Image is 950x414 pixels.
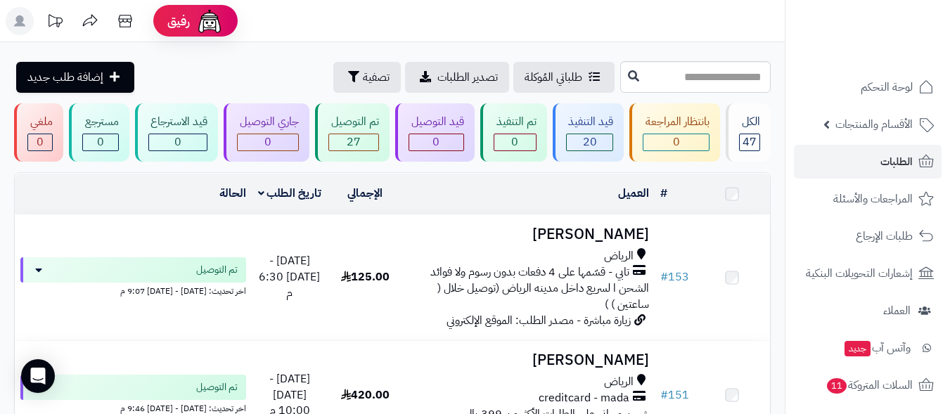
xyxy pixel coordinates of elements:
span: 0 [97,134,104,150]
a: العميل [618,185,649,202]
span: لوحة التحكم [861,77,913,97]
a: بانتظار المراجعة 0 [627,103,723,162]
span: [DATE] - [DATE] 6:30 م [259,252,320,302]
div: ملغي [27,114,53,130]
span: طلباتي المُوكلة [525,69,582,86]
div: 0 [28,134,52,150]
div: 0 [238,134,298,150]
a: مسترجع 0 [66,103,132,162]
span: السلات المتروكة [826,375,913,395]
span: تم التوصيل [196,380,238,394]
span: 0 [432,134,439,150]
span: تصفية [363,69,390,86]
span: المراجعات والأسئلة [833,189,913,209]
span: # [660,269,668,285]
span: تصدير الطلبات [437,69,498,86]
div: 0 [409,134,463,150]
div: 27 [329,134,378,150]
div: 0 [494,134,536,150]
a: قيد التوصيل 0 [392,103,477,162]
a: الطلبات [794,145,942,179]
span: وآتس آب [843,338,911,358]
a: العملاء [794,294,942,328]
div: بانتظار المراجعة [643,114,710,130]
a: طلباتي المُوكلة [513,62,615,93]
a: # [660,185,667,202]
span: 125.00 [341,269,390,285]
h3: [PERSON_NAME] [409,352,649,368]
a: ملغي 0 [11,103,66,162]
span: تم التوصيل [196,263,238,277]
div: 0 [643,134,709,150]
span: 420.00 [341,387,390,403]
a: تم التوصيل 27 [312,103,392,162]
a: تحديثات المنصة [37,7,72,39]
span: الشحن ا لسريع داخل مدينه الرياض (توصيل خلال ( ساعتين ) ) [437,280,649,313]
button: تصفية [333,62,401,93]
span: طلبات الإرجاع [856,226,913,246]
a: #151 [660,387,689,403]
span: الرياض [604,374,634,390]
a: تاريخ الطلب [258,185,322,202]
div: 0 [149,134,207,150]
span: تابي - قسّمها على 4 دفعات بدون رسوم ولا فوائد [430,264,629,280]
span: زيارة مباشرة - مصدر الطلب: الموقع الإلكتروني [447,312,631,329]
span: 20 [583,134,597,150]
div: الكل [739,114,760,130]
a: طلبات الإرجاع [794,219,942,253]
h3: [PERSON_NAME] [409,226,649,242]
div: 20 [567,134,613,150]
span: العملاء [883,301,911,321]
span: رفيق [167,13,190,30]
a: السلات المتروكة11 [794,368,942,402]
div: Open Intercom Messenger [21,359,55,393]
span: creditcard - mada [539,390,629,406]
div: جاري التوصيل [237,114,299,130]
img: logo-2.png [854,39,937,69]
div: قيد التوصيل [409,114,464,130]
span: 0 [174,134,181,150]
a: المراجعات والأسئلة [794,182,942,216]
a: جاري التوصيل 0 [221,103,312,162]
div: تم التنفيذ [494,114,537,130]
span: # [660,387,668,403]
a: إضافة طلب جديد [16,62,134,93]
span: الأقسام والمنتجات [835,115,913,134]
a: الإجمالي [347,185,383,202]
a: وآتس آبجديد [794,331,942,365]
span: 27 [347,134,361,150]
span: 0 [511,134,518,150]
div: قيد الاسترجاع [148,114,208,130]
div: قيد التنفيذ [566,114,614,130]
img: ai-face.png [195,7,224,35]
a: لوحة التحكم [794,70,942,104]
a: تم التنفيذ 0 [477,103,550,162]
span: الرياض [604,248,634,264]
span: إشعارات التحويلات البنكية [806,264,913,283]
span: 0 [673,134,680,150]
span: 47 [743,134,757,150]
span: 0 [264,134,271,150]
span: 11 [827,378,847,394]
a: تصدير الطلبات [405,62,509,93]
span: جديد [845,341,871,356]
div: 0 [83,134,118,150]
div: مسترجع [82,114,119,130]
a: #153 [660,269,689,285]
div: اخر تحديث: [DATE] - [DATE] 9:07 م [20,283,246,297]
span: الطلبات [880,152,913,172]
span: إضافة طلب جديد [27,69,103,86]
div: تم التوصيل [328,114,379,130]
a: الكل47 [723,103,774,162]
a: إشعارات التحويلات البنكية [794,257,942,290]
span: 0 [37,134,44,150]
a: الحالة [219,185,246,202]
a: قيد التنفيذ 20 [550,103,627,162]
a: قيد الاسترجاع 0 [132,103,222,162]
